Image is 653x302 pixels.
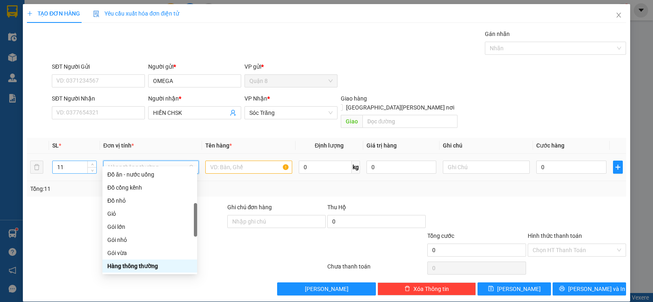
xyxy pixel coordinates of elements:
[102,233,197,246] div: Gói nhỏ
[103,142,134,149] span: Đơn vị tính
[30,161,43,174] button: delete
[485,31,510,37] label: Gán nhãn
[56,28,108,37] li: VP Quận 8
[93,11,100,17] img: icon
[205,161,292,174] input: VD: Bàn, Ghế
[613,164,622,170] span: plus
[52,62,145,71] div: SĐT Người Gửi
[102,207,197,220] div: Giỏ
[107,183,192,192] div: Đồ cồng kềnh
[56,47,107,81] b: [STREET_ADDRESS][PERSON_NAME][PERSON_NAME][PERSON_NAME]
[249,107,333,119] span: Sóc Trăng
[244,95,267,102] span: VP Nhận
[352,161,360,174] span: kg
[102,194,197,207] div: Đồ nhỏ
[305,284,349,293] span: [PERSON_NAME]
[27,11,33,16] span: plus
[559,286,565,292] span: printer
[107,196,192,205] div: Đồ nhỏ
[488,286,494,292] span: save
[102,246,197,259] div: Gói vừa
[102,168,197,181] div: Đồ ăn - nước uống
[230,110,236,116] span: user-add
[227,204,272,210] label: Ghi chú đơn hàng
[56,38,61,44] span: environment
[108,161,194,173] span: Hàng thông thường
[440,138,533,154] th: Ghi chú
[341,115,362,128] span: Giao
[366,142,397,149] span: Giá trị hàng
[413,284,449,293] span: Xóa Thông tin
[607,4,630,27] button: Close
[244,62,338,71] div: VP gửi
[107,248,192,257] div: Gói vừa
[107,262,192,271] div: Hàng thông thường
[553,282,626,295] button: printer[PERSON_NAME] và In
[404,286,410,292] span: delete
[93,10,179,17] span: Yêu cầu xuất hóa đơn điện tử
[148,94,241,103] div: Người nhận
[3,47,54,72] b: [STREET_ADDRESS][PERSON_NAME][PERSON_NAME]
[30,184,253,193] div: Tổng: 11
[107,170,192,179] div: Đồ ăn - nước uống
[102,259,197,273] div: Hàng thông thường
[148,62,241,71] div: Người gửi
[107,222,192,231] div: Gói lớn
[107,209,192,218] div: Giỏ
[87,161,96,167] span: Increase Value
[90,168,95,173] span: down
[615,12,622,18] span: close
[249,75,333,87] span: Quận 8
[378,282,476,295] button: deleteXóa Thông tin
[315,142,344,149] span: Định lượng
[528,233,582,239] label: Hình thức thanh toán
[427,233,454,239] span: Tổng cước
[102,181,197,194] div: Đồ cồng kềnh
[90,162,95,167] span: up
[443,161,530,174] input: Ghi Chú
[107,235,192,244] div: Gói nhỏ
[3,38,9,44] span: environment
[227,215,326,228] input: Ghi chú đơn hàng
[497,284,541,293] span: [PERSON_NAME]
[277,282,375,295] button: [PERSON_NAME]
[362,115,458,128] input: Dọc đường
[3,28,56,37] li: VP Sóc Trăng
[536,142,564,149] span: Cước hàng
[27,10,80,17] span: TẠO ĐƠN HÀNG
[478,282,551,295] button: save[PERSON_NAME]
[341,95,367,102] span: Giao hàng
[52,142,59,149] span: SL
[327,204,346,210] span: Thu Hộ
[205,142,232,149] span: Tên hàng
[52,94,145,103] div: SĐT Người Nhận
[87,167,96,173] span: Decrease Value
[568,284,625,293] span: [PERSON_NAME] và In
[102,220,197,233] div: Gói lớn
[326,262,426,276] div: Chưa thanh toán
[366,161,436,174] input: 0
[343,103,458,112] span: [GEOGRAPHIC_DATA][PERSON_NAME] nơi
[613,161,623,174] button: plus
